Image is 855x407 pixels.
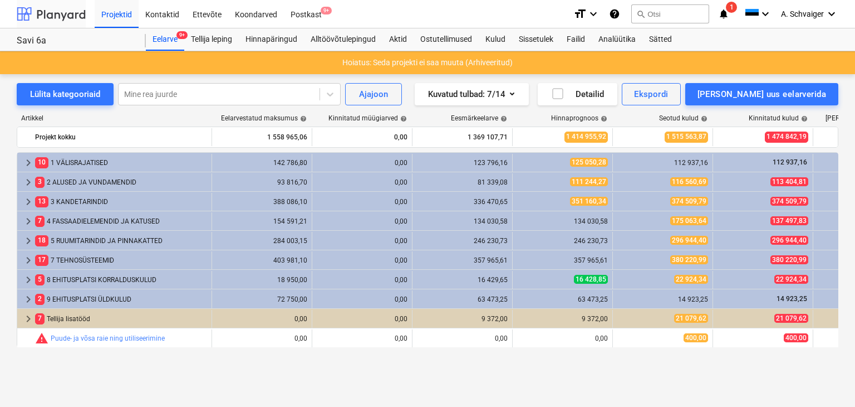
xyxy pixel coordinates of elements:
div: 0,00 [317,315,407,323]
span: 7 [35,313,45,324]
div: 246 230,73 [417,237,508,245]
div: 18 950,00 [217,276,307,284]
span: 21 079,62 [774,314,808,323]
div: 246 230,73 [517,237,608,245]
span: keyboard_arrow_right [22,195,35,209]
span: keyboard_arrow_right [22,273,35,287]
div: 0,00 [217,335,307,342]
span: 1 515 563,87 [665,132,708,142]
div: 14 923,25 [617,295,708,303]
span: 22 924,34 [674,275,708,284]
div: 16 429,65 [417,276,508,284]
span: 296 944,40 [770,236,808,245]
div: Tellija leping [184,28,239,51]
div: 9 372,00 [517,315,608,323]
div: Hinnaprognoos [551,114,607,122]
div: 0,00 [317,256,407,264]
span: keyboard_arrow_right [22,293,35,306]
span: 112 937,16 [772,158,808,166]
span: help [699,115,707,122]
span: 116 560,69 [670,177,708,186]
div: 9 EHITUSPLATSI ÜLDKULUD [35,290,207,308]
a: Eelarve9+ [146,28,184,51]
button: Kuvatud tulbad:7/14 [415,83,529,105]
span: keyboard_arrow_right [22,176,35,189]
div: Kinnitatud kulud [749,114,808,122]
span: 22 924,34 [774,275,808,284]
div: Tellija lisatööd [35,310,207,328]
div: 0,00 [317,128,407,146]
a: Ostutellimused [414,28,479,51]
div: Vestlusvidin [799,353,855,407]
span: 400,00 [684,333,708,342]
div: Ekspordi [634,87,668,101]
span: 125 050,28 [570,158,608,167]
span: 21 079,62 [674,314,708,323]
span: 351 160,34 [570,197,608,206]
div: Kulud [479,28,512,51]
div: 154 591,21 [217,217,307,225]
span: search [636,9,645,18]
div: 93 816,70 [217,178,307,186]
span: help [298,115,307,122]
span: 17 [35,255,48,265]
span: help [398,115,407,122]
div: 142 786,80 [217,159,307,167]
div: Kinnitatud müügiarved [328,114,407,122]
span: 1 474 842,19 [765,132,808,142]
button: Lülita kategooriaid [17,83,114,105]
div: Artikkel [17,114,212,122]
span: 1 [726,2,737,13]
div: 388 086,10 [217,198,307,206]
div: 0,00 [517,335,608,342]
div: 9 372,00 [417,315,508,323]
i: notifications [718,7,729,21]
p: Hoiatus: Seda projekti ei saa muuta (Arhiveeritud) [342,57,513,69]
div: Kuvatud tulbad : 7/14 [428,87,515,101]
div: 0,00 [317,295,407,303]
i: keyboard_arrow_down [587,7,600,21]
div: 284 003,15 [217,237,307,245]
i: Abikeskus [609,7,620,21]
span: 296 944,40 [670,236,708,245]
span: 10 [35,157,48,168]
div: Projekt kokku [35,128,207,146]
div: 1 VÄLISRAJATISED [35,154,207,172]
button: Ajajoon [345,83,402,105]
span: Seotud kulud ületavad prognoosi [35,332,48,345]
span: 175 063,64 [670,216,708,225]
button: Ekspordi [622,83,680,105]
div: 0,00 [317,198,407,206]
a: Sissetulek [512,28,560,51]
div: 72 750,00 [217,295,307,303]
a: Puude- ja võsa raie ning utiliseerimine [51,335,165,342]
span: 380 220,99 [670,255,708,264]
span: 137 497,83 [770,216,808,225]
div: 403 981,10 [217,256,307,264]
span: 1 414 955,92 [564,132,608,142]
span: 113 404,81 [770,177,808,186]
div: 81 339,08 [417,178,508,186]
div: 134 030,58 [517,217,608,225]
div: 7 TEHNOSÜSTEEMID [35,251,207,269]
span: keyboard_arrow_right [22,312,35,326]
div: 336 470,65 [417,198,508,206]
div: 63 473,25 [417,295,508,303]
div: 134 030,58 [417,217,508,225]
div: 0,00 [317,178,407,186]
div: 357 965,61 [517,256,608,264]
i: keyboard_arrow_down [759,7,772,21]
div: 63 473,25 [517,295,608,303]
div: Eesmärkeelarve [451,114,507,122]
span: keyboard_arrow_right [22,234,35,248]
div: Detailid [551,87,604,101]
div: Lülita kategooriaid [30,87,100,101]
a: Alltöövõtulepingud [304,28,382,51]
span: keyboard_arrow_right [22,215,35,228]
div: 2 ALUSED JA VUNDAMENDID [35,173,207,191]
span: 9+ [321,7,332,14]
span: keyboard_arrow_right [22,156,35,169]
